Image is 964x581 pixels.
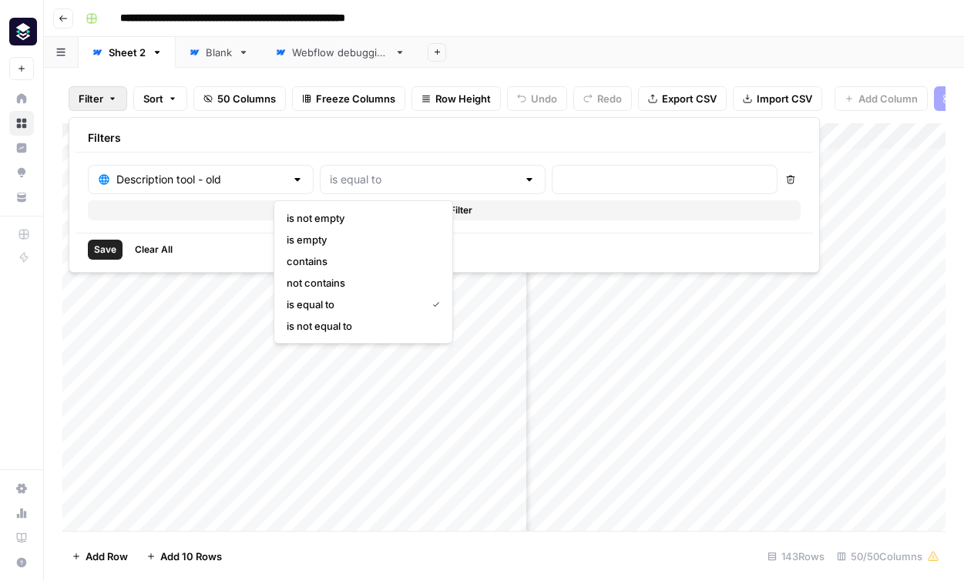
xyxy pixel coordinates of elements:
a: Settings [9,476,34,501]
a: Insights [9,136,34,160]
a: Usage [9,501,34,526]
button: Save [88,240,123,260]
div: 50/50 Columns [831,544,946,569]
span: Add Column [858,91,918,106]
button: Add Column [835,86,928,111]
button: Add Row [62,544,137,569]
span: Undo [531,91,557,106]
a: Learning Hub [9,526,34,550]
input: Description tool - old [116,172,285,187]
button: Help + Support [9,550,34,575]
span: is not empty [287,210,434,226]
div: Webflow debugging [292,45,388,60]
span: is not equal to [287,318,434,334]
a: Blank [176,37,262,68]
button: Add 10 Rows [137,544,231,569]
a: Your Data [9,185,34,210]
a: Home [9,86,34,111]
span: Clear All [135,243,173,257]
div: Filters [76,124,813,153]
button: Import CSV [733,86,822,111]
button: Workspace: Platformengineering.org [9,12,34,51]
button: Undo [507,86,567,111]
span: Add Row [86,549,128,564]
button: Export CSV [638,86,727,111]
div: Filter [69,117,820,273]
button: Clear All [129,240,179,260]
span: not contains [287,275,434,290]
button: Freeze Columns [292,86,405,111]
span: Filter [79,91,103,106]
a: Browse [9,111,34,136]
span: Sort [143,91,163,106]
span: is empty [287,232,434,247]
span: Add 10 Rows [160,549,222,564]
button: 50 Columns [193,86,286,111]
span: Freeze Columns [316,91,395,106]
a: Sheet 2 [79,37,176,68]
button: Redo [573,86,632,111]
button: Row Height [411,86,501,111]
button: Filter [69,86,127,111]
div: 143 Rows [761,544,831,569]
span: Save [94,243,116,257]
img: Platformengineering.org Logo [9,18,37,45]
button: Sort [133,86,187,111]
span: Export CSV [662,91,717,106]
a: Opportunities [9,160,34,185]
span: is equal to [287,297,420,312]
a: Webflow debugging [262,37,418,68]
div: Sheet 2 [109,45,146,60]
span: Row Height [435,91,491,106]
span: Redo [597,91,622,106]
div: Blank [206,45,232,60]
span: 50 Columns [217,91,276,106]
input: is equal to [330,172,517,187]
span: contains [287,254,434,269]
button: Add Filter [88,200,801,220]
span: Import CSV [757,91,812,106]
